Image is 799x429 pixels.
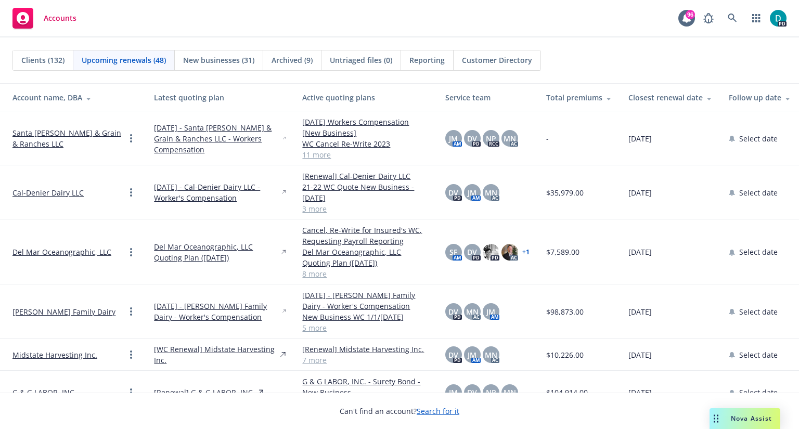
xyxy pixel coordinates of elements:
[449,387,458,398] span: JM
[522,249,530,255] a: + 1
[628,133,652,144] span: [DATE]
[12,187,84,198] a: Cal-Denier Dairy LLC
[722,8,743,29] a: Search
[546,92,612,103] div: Total premiums
[409,55,445,66] span: Reporting
[467,133,477,144] span: DV
[154,387,255,398] a: [Renewal] G & G LABOR, INC.
[628,387,652,398] span: [DATE]
[154,241,279,263] a: Del Mar Oceanographic, LLC Quoting Plan ([DATE])
[302,203,429,214] a: 3 more
[546,133,549,144] span: -
[154,301,280,322] a: [DATE] - [PERSON_NAME] Family Dairy - Worker's Compensation
[12,387,76,398] a: G & G LABOR, INC.
[417,406,459,416] a: Search for it
[486,387,496,398] span: NP
[739,349,778,360] span: Select date
[710,408,723,429] div: Drag to move
[448,187,458,198] span: DV
[302,355,429,366] a: 7 more
[729,92,791,103] div: Follow up date
[154,122,281,155] a: [DATE] - Santa [PERSON_NAME] & Grain & Ranches LLC - Workers Compensation
[12,92,137,103] div: Account name, DBA
[710,408,780,429] button: Nova Assist
[546,246,579,257] span: $7,589.00
[504,387,516,398] span: MN
[468,187,476,198] span: JM
[12,246,111,257] a: Del Mar Oceanographic, LLC
[154,92,286,103] div: Latest quoting plan
[746,8,767,29] a: Switch app
[466,306,479,317] span: MN
[448,306,458,317] span: DV
[628,306,652,317] span: [DATE]
[628,187,652,198] span: [DATE]
[739,306,778,317] span: Select date
[125,348,137,361] a: Open options
[302,290,429,311] a: [DATE] - [PERSON_NAME] Family Dairy - Worker's Compensation
[485,187,497,198] span: MN
[467,387,477,398] span: DV
[12,349,97,360] a: Midstate Harvesting Inc.
[302,181,429,203] a: 21-22 WC Quote New Business - [DATE]
[125,246,137,258] a: Open options
[546,387,588,398] span: $104,914.00
[546,306,584,317] span: $98,873.00
[628,349,652,360] span: [DATE]
[501,244,518,261] img: photo
[504,133,516,144] span: MN
[302,376,429,398] a: G & G LABOR, INC. - Surety Bond - New Business
[44,14,76,22] span: Accounts
[739,387,778,398] span: Select date
[154,344,278,366] a: [WC Renewal] Midstate Harvesting Inc.
[485,349,497,360] span: MN
[486,133,496,144] span: NP
[449,246,457,257] span: SF
[686,10,695,19] div: 96
[302,171,429,181] a: [Renewal] Cal-Denier Dairy LLC
[739,187,778,198] span: Select date
[628,246,652,257] span: [DATE]
[21,55,65,66] span: Clients (132)
[302,268,429,279] a: 8 more
[125,132,137,145] a: Open options
[546,187,584,198] span: $35,979.00
[82,55,166,66] span: Upcoming renewals (48)
[486,306,495,317] span: JM
[731,414,772,423] span: Nova Assist
[302,116,429,138] a: [DATE] Workers Compensation [New Business]
[8,4,81,33] a: Accounts
[125,186,137,199] a: Open options
[330,55,392,66] span: Untriaged files (0)
[449,133,458,144] span: JM
[739,246,778,257] span: Select date
[546,349,584,360] span: $10,226.00
[467,246,477,257] span: DV
[340,406,459,417] span: Can't find an account?
[302,344,429,355] a: [Renewal] Midstate Harvesting Inc.
[302,225,429,246] a: Cancel, Re-Write for Insured's WC, Requesting Payroll Reporting
[302,149,429,160] a: 11 more
[125,386,137,399] a: Open options
[628,92,712,103] div: Closest renewal date
[302,322,429,333] a: 5 more
[739,133,778,144] span: Select date
[468,349,476,360] span: JM
[272,55,313,66] span: Archived (9)
[483,244,499,261] img: photo
[445,92,530,103] div: Service team
[770,10,787,27] img: photo
[12,306,115,317] a: [PERSON_NAME] Family Dairy
[462,55,532,66] span: Customer Directory
[302,92,429,103] div: Active quoting plans
[302,246,429,268] a: Del Mar Oceanographic, LLC Quoting Plan ([DATE])
[125,305,137,318] a: Open options
[698,8,719,29] a: Report a Bug
[448,349,458,360] span: DV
